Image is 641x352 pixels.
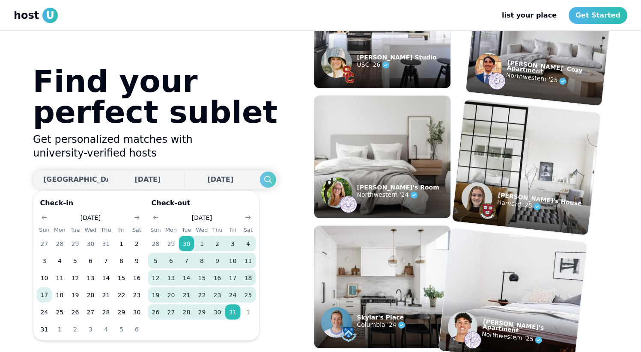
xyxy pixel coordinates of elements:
button: 25 [52,305,68,320]
p: Columbia '24 [357,320,407,330]
h2: Get personalized matches with university-verified hosts [33,133,278,160]
button: 14 [98,270,114,286]
img: example listing host [340,326,357,343]
p: Check-out [148,198,256,212]
button: 6 [83,253,98,269]
button: 4 [52,253,68,269]
button: 18 [52,287,68,303]
p: [PERSON_NAME]'s Room [357,185,439,190]
button: 9 [129,253,145,269]
button: 9 [210,253,225,269]
img: example listing host [321,307,352,338]
th: Sunday [148,225,164,234]
button: 24 [37,305,52,320]
a: list your place [495,7,563,24]
th: Saturday [129,225,145,234]
div: [GEOGRAPHIC_DATA], [GEOGRAPHIC_DATA] [43,175,209,185]
button: 5 [148,253,164,269]
button: 4 [241,236,256,251]
button: 30 [179,236,194,251]
p: [PERSON_NAME] Studio [357,55,437,60]
th: Monday [52,225,68,234]
button: 22 [114,287,129,303]
button: 31 [98,236,114,251]
img: example listing host [463,331,482,349]
p: Northwestern '25 [481,329,577,349]
span: U [42,8,58,23]
button: Go to previous month [39,212,51,224]
button: 6 [164,253,179,269]
button: 1 [194,236,210,251]
button: 17 [225,270,241,286]
th: Saturday [241,225,256,234]
img: example listing host [487,72,506,91]
button: 27 [164,305,179,320]
button: 21 [179,287,194,303]
button: 30 [210,305,225,320]
button: 10 [37,270,52,286]
button: 8 [114,253,129,269]
button: 7 [179,253,194,269]
button: 29 [194,305,210,320]
img: example listing host [474,51,503,85]
p: USC '26 [357,60,437,70]
button: 29 [68,236,83,251]
p: Check-in [37,198,145,212]
a: Get Started [569,7,627,24]
th: Friday [225,225,241,234]
h1: Find your perfect sublet [33,66,278,127]
button: 31 [37,322,52,337]
button: 1 [114,236,129,251]
th: Thursday [210,225,225,234]
button: Go to previous month [150,212,162,224]
button: 19 [68,287,83,303]
p: [PERSON_NAME]' Cozy Apartment [507,60,605,80]
button: 6 [129,322,145,337]
img: example listing host [460,181,494,215]
button: 10 [225,253,241,269]
th: Sunday [37,225,52,234]
img: example listing host [340,196,357,213]
button: 15 [194,270,210,286]
button: 23 [210,287,225,303]
img: example listing host [478,201,497,220]
img: example listing [452,99,600,235]
th: Monday [164,225,179,234]
button: 2 [210,236,225,251]
button: 8 [194,253,210,269]
button: 4 [98,322,114,337]
button: 29 [114,305,129,320]
button: 23 [129,287,145,303]
p: [PERSON_NAME]'s House [498,192,582,206]
button: 20 [164,287,179,303]
button: 1 [241,305,256,320]
button: 30 [129,305,145,320]
button: 2 [129,236,145,251]
button: 18 [241,270,256,286]
img: example listing host [321,47,352,78]
button: 28 [179,305,194,320]
div: [DATE] [80,213,101,222]
button: 5 [114,322,129,337]
button: 19 [148,287,164,303]
button: 14 [179,270,194,286]
button: 3 [225,236,241,251]
button: 11 [241,253,256,269]
p: Northwestern '25 [505,70,603,91]
button: Go to next month [131,212,143,224]
span: host [14,9,39,22]
button: 26 [148,305,164,320]
nav: Main [495,7,627,24]
p: Harvard '25 [496,197,581,216]
button: 7 [98,253,114,269]
button: 31 [225,305,241,320]
button: 2 [68,322,83,337]
div: Dates trigger [33,170,278,189]
button: 27 [83,305,98,320]
button: 15 [114,270,129,286]
img: example listing host [340,66,357,83]
img: example listing host [446,310,479,344]
button: 22 [194,287,210,303]
button: 25 [241,287,256,303]
span: [DATE] [207,175,233,183]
